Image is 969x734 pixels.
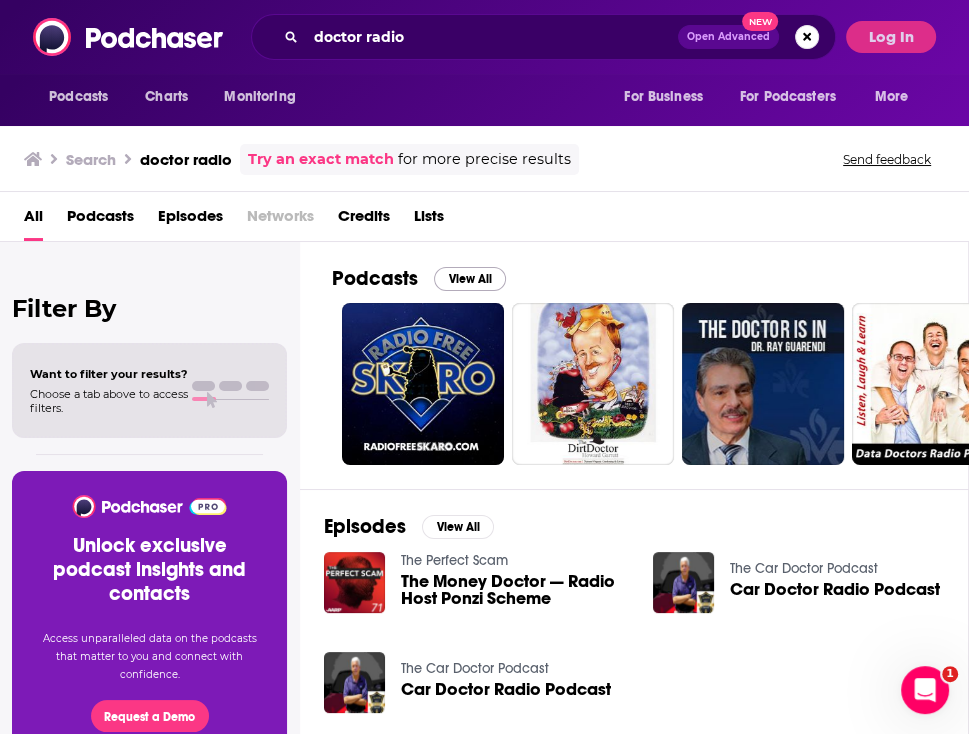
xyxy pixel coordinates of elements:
[338,200,390,241] a: Credits
[742,12,778,31] span: New
[942,666,958,682] span: 1
[624,83,703,111] span: For Business
[730,560,878,577] a: The Car Doctor Podcast
[158,200,223,241] a: Episodes
[687,32,770,42] span: Open Advanced
[837,151,937,168] button: Send feedback
[91,700,209,732] button: Request a Demo
[30,367,188,381] span: Want to filter your results?
[36,630,263,684] p: Access unparalleled data on the podcasts that matter to you and connect with confidence.
[36,534,263,606] h3: Unlock exclusive podcast insights and contacts
[401,660,549,677] a: The Car Doctor Podcast
[414,200,444,241] a: Lists
[49,83,108,111] span: Podcasts
[33,18,225,56] img: Podchaser - Follow, Share and Rate Podcasts
[24,200,43,241] a: All
[861,78,934,116] button: open menu
[610,78,728,116] button: open menu
[740,83,836,111] span: For Podcasters
[401,681,611,698] a: Car Doctor Radio Podcast
[67,200,134,241] a: Podcasts
[401,573,629,607] a: The Money Doctor — Radio Host Ponzi Scheme
[332,266,418,291] h2: Podcasts
[132,78,200,116] a: Charts
[875,83,909,111] span: More
[401,552,508,569] a: The Perfect Scam
[434,267,506,291] button: View All
[324,652,385,713] img: Car Doctor Radio Podcast
[140,150,232,169] h3: doctor radio
[846,21,936,53] button: Log In
[678,25,779,49] button: Open AdvancedNew
[30,387,188,415] span: Choose a tab above to access filters.
[210,78,321,116] button: open menu
[35,78,134,116] button: open menu
[332,266,506,291] a: PodcastsView All
[398,148,571,171] span: for more precise results
[324,514,406,539] h2: Episodes
[12,294,287,323] h2: Filter By
[324,514,494,539] a: EpisodesView All
[901,666,949,714] iframe: Intercom live chat
[66,150,116,169] h3: Search
[653,552,714,613] img: Car Doctor Radio Podcast
[422,515,494,539] button: View All
[71,495,228,518] img: Podchaser - Follow, Share and Rate Podcasts
[247,200,314,241] span: Networks
[248,148,394,171] a: Try an exact match
[727,78,865,116] button: open menu
[730,581,940,598] a: Car Doctor Radio Podcast
[306,21,678,53] input: Search podcasts, credits, & more...
[324,552,385,613] img: The Money Doctor — Radio Host Ponzi Scheme
[251,14,836,60] div: Search podcasts, credits, & more...
[224,83,295,111] span: Monitoring
[145,83,188,111] span: Charts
